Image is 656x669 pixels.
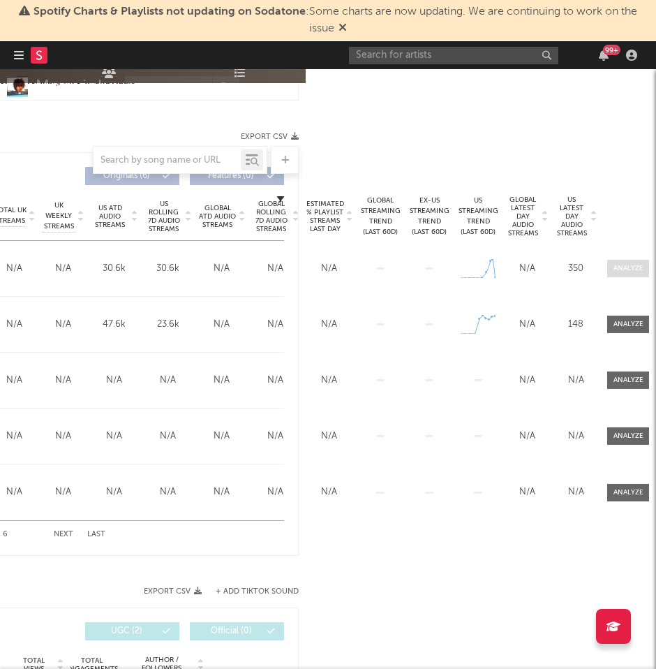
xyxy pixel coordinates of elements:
div: N/A [198,318,245,332]
div: N/A [506,485,548,499]
div: N/A [506,318,548,332]
button: + Add TikTok Sound [216,588,299,596]
span: US Latest Day Audio Streams [555,196,588,237]
button: UGC(2) [85,622,179,640]
button: Features(0) [190,167,284,185]
div: N/A [91,429,137,443]
div: N/A [506,374,548,388]
span: : Some charts are now updating. We are continuing to work on the issue [33,6,637,34]
div: Marwick [35,76,107,97]
div: N/A [42,262,84,276]
input: Search by song name or URL [94,155,241,166]
div: N/A [144,429,191,443]
div: N/A [306,485,352,499]
button: + Add TikTok Sound [202,588,299,596]
div: N/A [555,429,597,443]
div: N/A [42,485,84,499]
div: N/A [506,262,548,276]
div: 23.6k [144,318,191,332]
span: Originals ( 6 ) [94,172,158,180]
button: Last [87,531,105,538]
span: UGC ( 2 ) [94,627,158,635]
div: N/A [306,318,352,332]
div: N/A [306,429,352,443]
button: Official(0) [190,622,284,640]
div: N/A [198,485,245,499]
span: US Rolling 7D Audio Streams [144,200,183,233]
div: N/A [506,429,548,443]
span: Global Rolling 7D Audio Streams [252,200,290,233]
div: 47.6k [91,318,137,332]
div: N/A [555,485,597,499]
div: N/A [306,262,352,276]
span: Official ( 0 ) [199,627,263,635]
div: 148 [555,318,597,332]
div: N/A [198,374,245,388]
div: 30.6k [91,262,137,276]
div: N/A [42,374,84,388]
div: N/A [252,429,299,443]
button: 99+ [599,50,609,61]
span: Estimated % Playlist Streams Last Day [306,200,344,233]
span: Spotify Charts & Playlists not updating on Sodatone [33,6,306,17]
span: Features ( 0 ) [199,172,263,180]
input: Search for artists [349,47,558,64]
button: Export CSV [241,133,299,141]
div: 99 + [603,45,620,55]
div: N/A [42,429,84,443]
div: US Streaming Trend (Last 60D) [457,196,499,237]
button: Next [54,531,73,538]
div: N/A [555,374,597,388]
div: Ex-US Streaming Trend (Last 60D) [408,196,450,237]
div: N/A [198,429,245,443]
span: US ATD Audio Streams [91,204,129,229]
div: N/A [306,374,352,388]
div: N/A [252,262,299,276]
div: N/A [91,374,137,388]
div: N/A [252,318,299,332]
button: Originals(6) [85,167,179,185]
div: N/A [198,262,245,276]
div: N/A [252,374,299,388]
div: N/A [144,374,191,388]
div: 30.6k [144,262,191,276]
span: Global Latest Day Audio Streams [506,196,539,237]
button: Track [125,76,212,97]
button: Export CSV [144,587,202,596]
div: N/A [144,485,191,499]
div: N/A [252,485,299,499]
span: UK Weekly Streams [42,200,75,232]
span: Global ATD Audio Streams [198,204,237,229]
div: N/A [42,318,84,332]
div: 350 [555,262,597,276]
span: Dismiss [338,23,347,34]
div: N/A [91,485,137,499]
div: Global Streaming Trend (Last 60D) [359,196,401,237]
